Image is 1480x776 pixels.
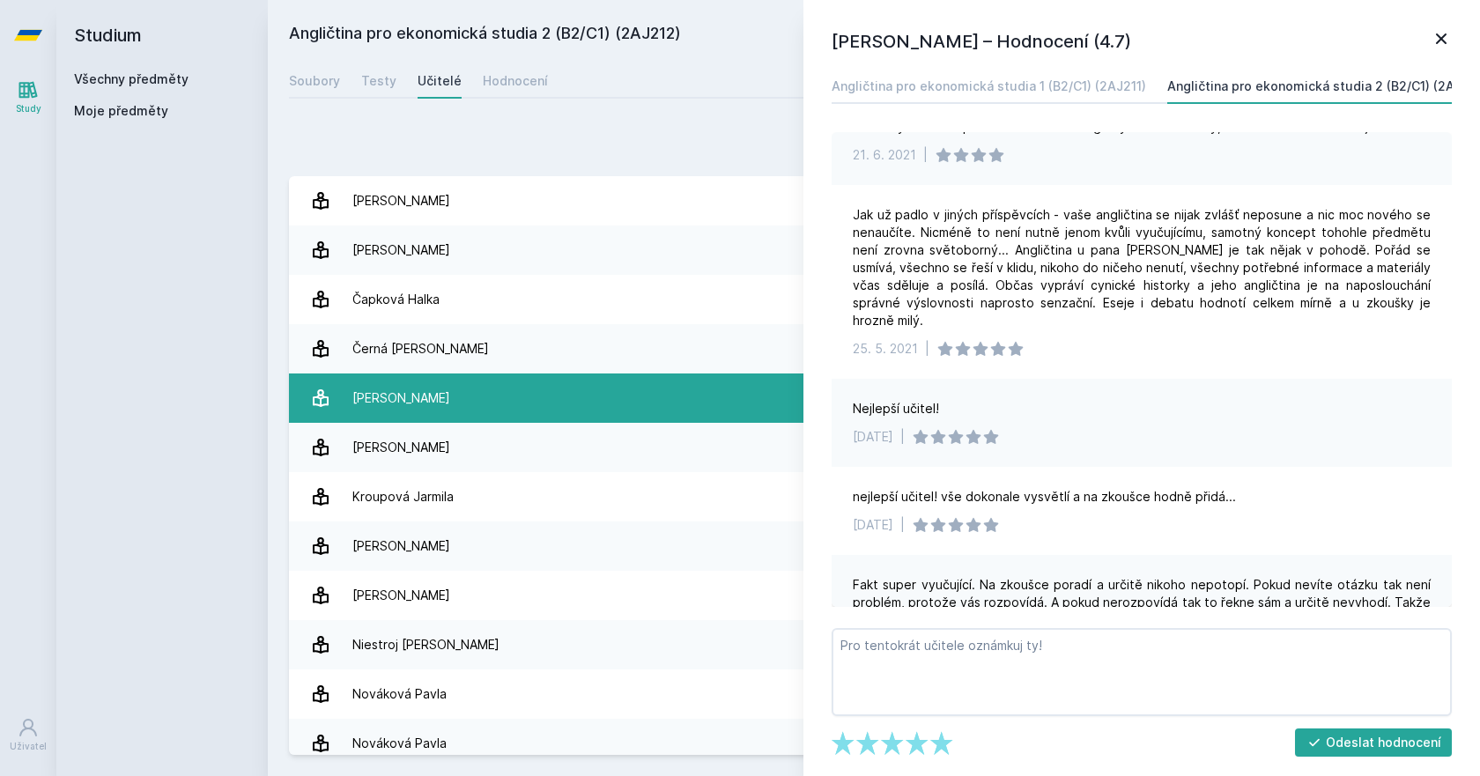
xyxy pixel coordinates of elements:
[74,102,168,120] span: Moje předměty
[352,282,440,317] div: Čapková Halka
[853,206,1431,329] div: Jak už padlo v jiných příspěvcích - vaše angličtina se nijak zvlášť neposune a nic moc nového se ...
[289,373,1459,423] a: [PERSON_NAME] 12 hodnocení 4.9
[418,72,462,90] div: Učitelé
[352,479,454,514] div: Kroupová Jarmila
[900,428,905,446] div: |
[853,146,916,164] div: 21. 6. 2021
[289,176,1459,225] a: [PERSON_NAME] 4 hodnocení 4.8
[289,21,1262,49] h2: Angličtina pro ekonomická studia 2 (B2/C1) (2AJ212)
[289,669,1459,719] a: Nováková Pavla 4 hodnocení 4.8
[853,516,893,534] div: [DATE]
[418,63,462,99] a: Učitelé
[352,331,489,366] div: Černá [PERSON_NAME]
[853,400,939,418] div: Nejlepší učitel!
[853,428,893,446] div: [DATE]
[289,719,1459,768] a: Nováková Pavla 13 hodnocení 4.5
[289,521,1459,571] a: [PERSON_NAME] 7 hodnocení 4.7
[853,488,1236,506] div: nejlepší učitel! vše dokonale vysvětlí a na zkoušce hodně přidá...
[923,146,928,164] div: |
[16,102,41,115] div: Study
[352,183,450,218] div: [PERSON_NAME]
[352,726,447,761] div: Nováková Pavla
[483,63,548,99] a: Hodnocení
[361,63,396,99] a: Testy
[289,72,340,90] div: Soubory
[925,340,929,358] div: |
[289,620,1459,669] a: Niestroj [PERSON_NAME] 2 hodnocení 5.0
[352,676,447,712] div: Nováková Pavla
[289,63,340,99] a: Soubory
[4,708,53,762] a: Uživatel
[352,381,450,416] div: [PERSON_NAME]
[289,324,1459,373] a: Černá [PERSON_NAME] 1 hodnocení 3.0
[352,627,499,662] div: Niestroj [PERSON_NAME]
[352,528,450,564] div: [PERSON_NAME]
[74,71,189,86] a: Všechny předměty
[352,578,450,613] div: [PERSON_NAME]
[352,233,450,268] div: [PERSON_NAME]
[4,70,53,124] a: Study
[1295,728,1453,757] button: Odeslat hodnocení
[853,340,918,358] div: 25. 5. 2021
[483,72,548,90] div: Hodnocení
[900,516,905,534] div: |
[289,423,1459,472] a: [PERSON_NAME] 13 hodnocení 4.5
[10,740,47,753] div: Uživatel
[289,225,1459,275] a: [PERSON_NAME] 1 hodnocení 5.0
[853,576,1431,664] div: Fakt super vyučující. Na zkoušce poradí a určitě nikoho nepotopí. Pokud nevíte otázku tak není pr...
[352,430,450,465] div: [PERSON_NAME]
[289,472,1459,521] a: Kroupová Jarmila 9 hodnocení 3.9
[289,275,1459,324] a: Čapková Halka 6 hodnocení 4.2
[289,571,1459,620] a: [PERSON_NAME] 11 hodnocení 4.7
[361,72,396,90] div: Testy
